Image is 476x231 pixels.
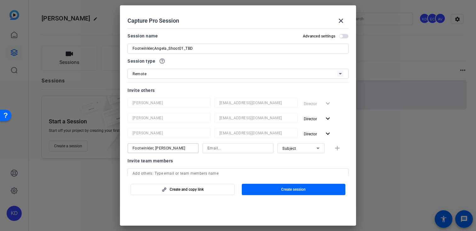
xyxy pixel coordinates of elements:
span: Director [304,117,317,121]
div: Capture Pro Session [127,13,348,28]
h2: Advanced settings [303,34,335,39]
input: Email... [207,144,269,152]
span: Subject [282,146,296,151]
div: Invite others [127,87,348,94]
input: Name... [133,129,206,137]
mat-icon: close [337,17,345,25]
div: Session name [127,32,158,40]
span: Director [304,132,317,136]
input: Email... [219,99,292,107]
span: Create session [281,187,306,192]
input: Email... [219,129,292,137]
input: Enter Session Name [133,45,343,52]
input: Email... [219,114,292,122]
input: Add others: Type email or team members name [133,170,343,177]
button: Director [301,113,334,124]
span: Create and copy link [170,187,204,192]
button: Create session [242,184,346,195]
input: Name... [133,144,194,152]
input: Name... [133,114,206,122]
mat-icon: expand_more [324,130,332,138]
mat-icon: help_outline [159,58,165,64]
button: Create and copy link [131,184,235,195]
mat-icon: expand_more [324,115,332,123]
span: Remote [133,72,146,76]
span: Session type [127,57,155,65]
button: Director [301,128,334,139]
div: Invite team members [127,157,348,165]
input: Name... [133,99,206,107]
